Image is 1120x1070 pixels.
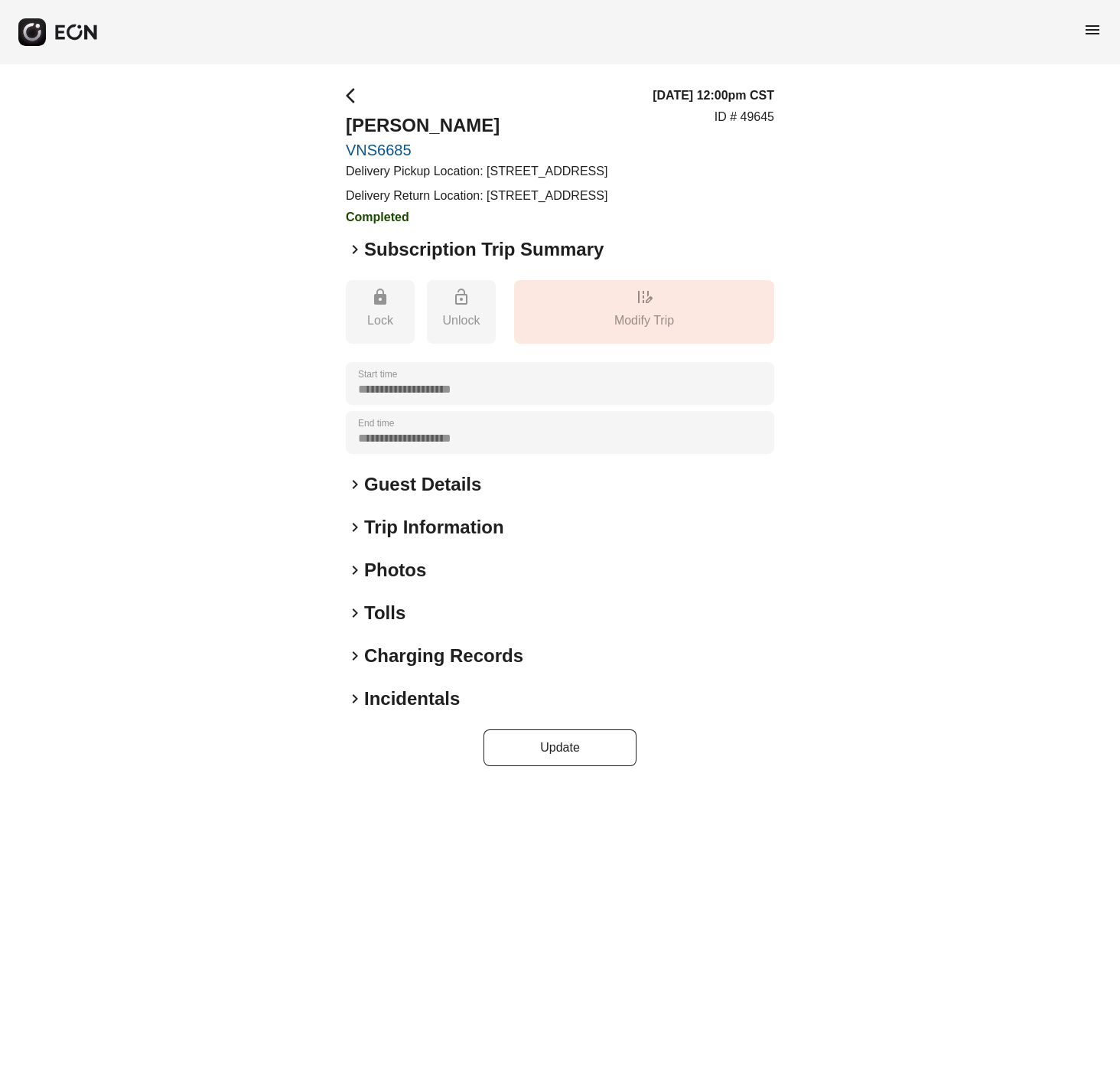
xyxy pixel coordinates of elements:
h2: Photos [364,558,426,582]
h2: Guest Details [364,472,481,497]
p: Delivery Return Location: [STREET_ADDRESS] [346,187,607,205]
h2: Tolls [364,601,405,625]
span: keyboard_arrow_right [346,604,364,622]
span: keyboard_arrow_right [346,475,364,494]
h3: [DATE] 12:00pm CST [653,86,774,105]
h2: Subscription Trip Summary [364,237,604,262]
span: arrow_back_ios [346,86,364,105]
h2: Charging Records [364,644,523,668]
p: ID # 49645 [715,108,774,126]
h2: Trip Information [364,515,504,540]
h2: [PERSON_NAME] [346,113,607,138]
p: Delivery Pickup Location: [STREET_ADDRESS] [346,162,607,181]
a: VNS6685 [346,141,607,159]
button: Update [483,729,637,766]
h2: Incidentals [364,687,460,711]
span: keyboard_arrow_right [346,561,364,579]
h3: Completed [346,208,607,227]
span: keyboard_arrow_right [346,518,364,537]
span: keyboard_arrow_right [346,690,364,708]
span: keyboard_arrow_right [346,240,364,259]
span: keyboard_arrow_right [346,647,364,665]
span: menu [1083,21,1102,39]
